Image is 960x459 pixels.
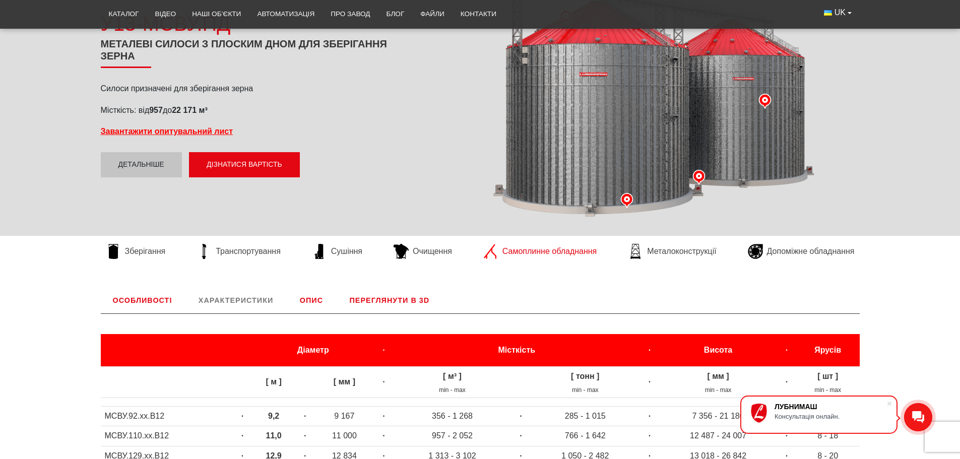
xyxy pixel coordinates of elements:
a: Переглянути в 3D [338,287,442,313]
span: Очищення [413,246,452,257]
th: Місткість [393,334,640,366]
td: 9 167 [314,407,374,426]
strong: · [649,346,651,354]
strong: · [786,377,788,386]
td: МСВУ.110.хх.В12 [101,426,233,446]
a: Контакти [453,3,504,25]
button: Дізнатися вартість [189,152,300,177]
span: Металоконструкції [647,246,716,257]
strong: · [382,346,385,354]
strong: [ шт ] [817,372,838,380]
a: Характеристики [186,287,285,313]
strong: · [382,431,385,440]
p: Силоси призначені для зберігання зерна [101,83,408,94]
strong: [ мм ] [707,372,729,380]
strong: · [786,431,788,440]
strong: · [649,431,651,440]
th: Ярусів [796,334,860,366]
a: Завантажити опитувальний лист [101,127,233,136]
a: Самоплинне обладнання [478,244,602,259]
strong: [ м³ ] [443,372,462,380]
td: 766 - 1 642 [530,426,640,446]
a: Файли [412,3,453,25]
strong: [ тонн ] [571,372,599,380]
a: Транспортування [191,244,286,259]
strong: [ мм ] [334,377,355,386]
span: Зберігання [125,246,166,257]
strong: · [241,431,243,440]
td: 356 - 1 268 [393,407,511,426]
strong: · [649,377,651,386]
button: UK [816,3,859,22]
strong: [ м ] [266,377,281,386]
strong: 957 [149,106,163,114]
h1: Металеві силоси з плоским дном для зберігання зерна [101,38,408,68]
strong: · [786,346,788,354]
sub: min - max [814,386,841,394]
td: 8 - 18 [796,426,860,446]
strong: · [520,412,522,420]
strong: · [304,412,306,420]
a: Блог [378,3,412,25]
strong: · [649,412,651,420]
img: Українська [824,10,832,16]
div: ЛУБНИМАШ [775,403,886,411]
a: Особливості [101,287,184,313]
strong: 9,2 [268,412,279,420]
a: Про завод [323,3,378,25]
td: 11 000 [314,426,374,446]
span: UK [835,7,846,18]
td: 957 - 2 052 [393,426,511,446]
td: 12 487 - 24 007 [659,426,777,446]
a: Зберігання [101,244,171,259]
th: Діаметр [252,334,374,366]
strong: 22 171 м³ [172,106,208,114]
strong: · [304,431,306,440]
td: 285 - 1 015 [530,407,640,426]
a: Опис [288,287,335,313]
span: Допоміжне обладнання [767,246,855,257]
a: Наші об’єкти [184,3,249,25]
a: Автоматизація [249,3,323,25]
strong: · [382,412,385,420]
a: Детальніше [101,152,182,177]
a: Очищення [389,244,457,259]
sub: min - max [572,386,599,394]
a: Металоконструкції [623,244,721,259]
a: Каталог [101,3,147,25]
strong: · [241,412,243,420]
sub: min - max [705,386,732,394]
strong: · [382,377,385,386]
a: Сушіння [307,244,367,259]
a: Допоміжне обладнання [743,244,860,259]
span: Транспортування [216,246,281,257]
td: МСВУ.92.хх.В12 [101,407,233,426]
th: Висота [659,334,777,366]
div: Консультація онлайн. [775,413,886,420]
p: Місткість: від до [101,105,408,116]
strong: · [520,431,522,440]
span: Сушіння [331,246,362,257]
td: 7 356 - 21 180 [659,407,777,426]
strong: 11,0 [266,431,282,440]
sub: min - max [439,386,466,394]
a: Відео [147,3,184,25]
span: Самоплинне обладнання [502,246,597,257]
